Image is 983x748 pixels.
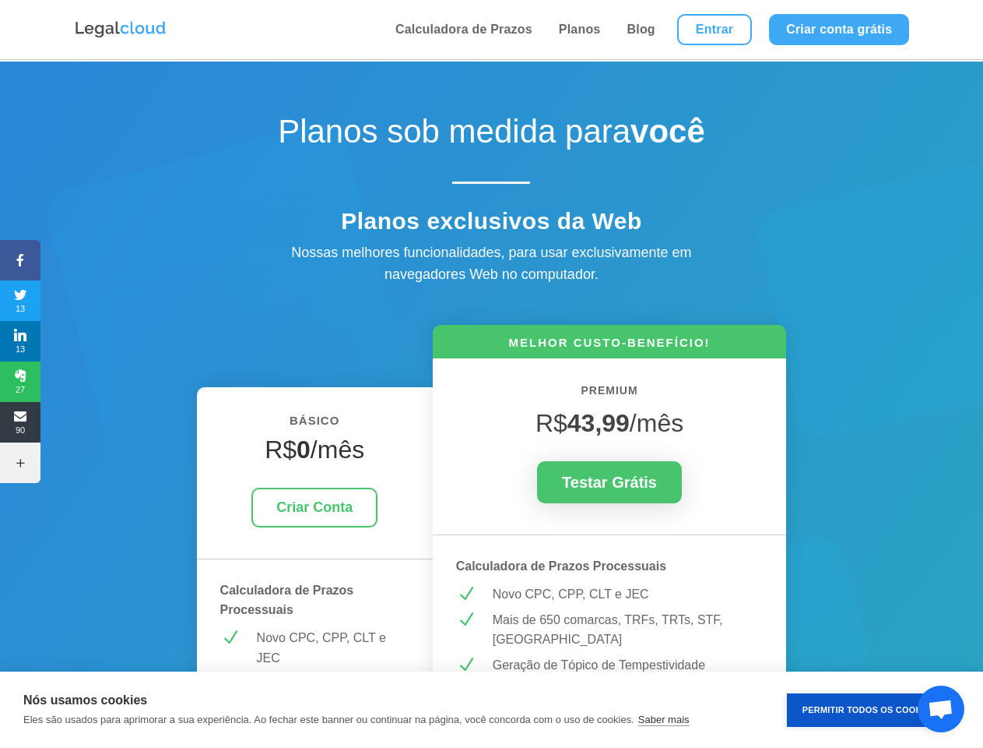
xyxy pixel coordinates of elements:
strong: você [630,113,705,150]
span: N [456,610,476,630]
div: Nossas melhores funcionalidades, para usar exclusivamente em navegadores Web no computador. [258,242,725,287]
h6: BÁSICO [220,411,409,439]
p: Eles são usados para aprimorar a sua experiência. Ao fechar este banner ou continuar na página, v... [23,714,634,725]
h6: MELHOR CUSTO-BENEFÍCIO! [433,334,787,358]
a: Criar Conta [251,488,377,527]
a: Entrar [677,14,752,45]
a: Testar Grátis [537,461,682,503]
a: Bate-papo aberto [918,686,964,732]
p: Novo CPC, CPP, CLT e JEC [493,584,764,605]
strong: 43,99 [567,409,630,437]
span: N [456,655,476,675]
a: Criar conta grátis [769,14,909,45]
button: Permitir Todos os Cookies [787,693,952,727]
h6: PREMIUM [456,382,764,408]
span: R$ /mês [535,409,683,437]
strong: Calculadora de Prazos Processuais [456,559,666,573]
h4: Planos exclusivos da Web [219,207,764,243]
span: N [220,628,240,647]
a: Saber mais [638,714,690,726]
strong: 0 [297,436,311,464]
p: Novo CPC, CPP, CLT e JEC [257,628,409,668]
p: Geração de Tópico de Tempestividade [493,655,764,676]
h1: Planos sob medida para [219,112,764,159]
span: N [456,584,476,604]
p: Mais de 650 comarcas, TRFs, TRTs, STF, [GEOGRAPHIC_DATA] [493,610,764,650]
strong: Nós usamos cookies [23,693,147,707]
h4: R$ /mês [220,435,409,472]
strong: Calculadora de Prazos Processuais [220,584,354,617]
img: Logo da Legalcloud [74,19,167,40]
